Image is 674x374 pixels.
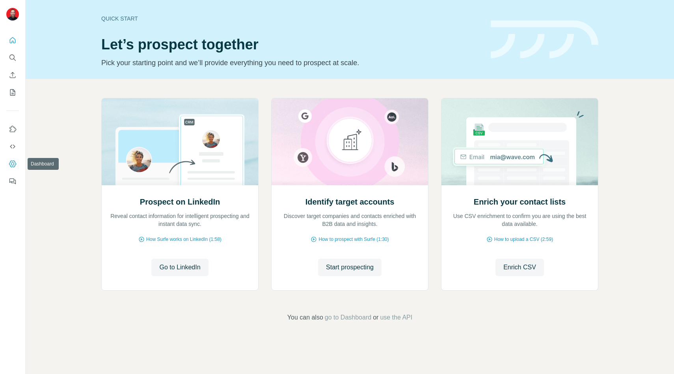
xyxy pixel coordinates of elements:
p: Use CSV enrichment to confirm you are using the best data available. [449,212,590,228]
h2: Identify target accounts [305,196,395,207]
p: Discover target companies and contacts enriched with B2B data and insights. [279,212,420,228]
button: Quick start [6,33,19,47]
button: Feedback [6,174,19,188]
span: How Surfe works on LinkedIn (1:58) [146,236,222,243]
button: Use Surfe on LinkedIn [6,122,19,136]
p: Reveal contact information for intelligent prospecting and instant data sync. [110,212,250,228]
img: Prospect on LinkedIn [101,98,259,185]
button: Enrich CSV [495,259,544,276]
span: Start prospecting [326,263,374,272]
span: How to upload a CSV (2:59) [494,236,553,243]
h2: Enrich your contact lists [474,196,566,207]
button: Enrich CSV [6,68,19,82]
button: Use Surfe API [6,139,19,154]
span: Go to LinkedIn [159,263,200,272]
img: banner [491,21,598,59]
button: go to Dashboard [325,313,371,322]
button: use the API [380,313,412,322]
img: Avatar [6,8,19,21]
div: Quick start [101,15,481,23]
img: Identify target accounts [271,98,428,185]
span: Enrich CSV [503,263,536,272]
h1: Let’s prospect together [101,37,481,53]
button: My lists [6,85,19,100]
button: Dashboard [6,157,19,171]
span: How to prospect with Surfe (1:30) [318,236,389,243]
img: Enrich your contact lists [441,98,598,185]
button: Start prospecting [318,259,382,276]
span: or [373,313,378,322]
button: Search [6,51,19,65]
span: You can also [287,313,323,322]
h2: Prospect on LinkedIn [140,196,220,207]
p: Pick your starting point and we’ll provide everything you need to prospect at scale. [101,57,481,68]
button: Go to LinkedIn [151,259,208,276]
